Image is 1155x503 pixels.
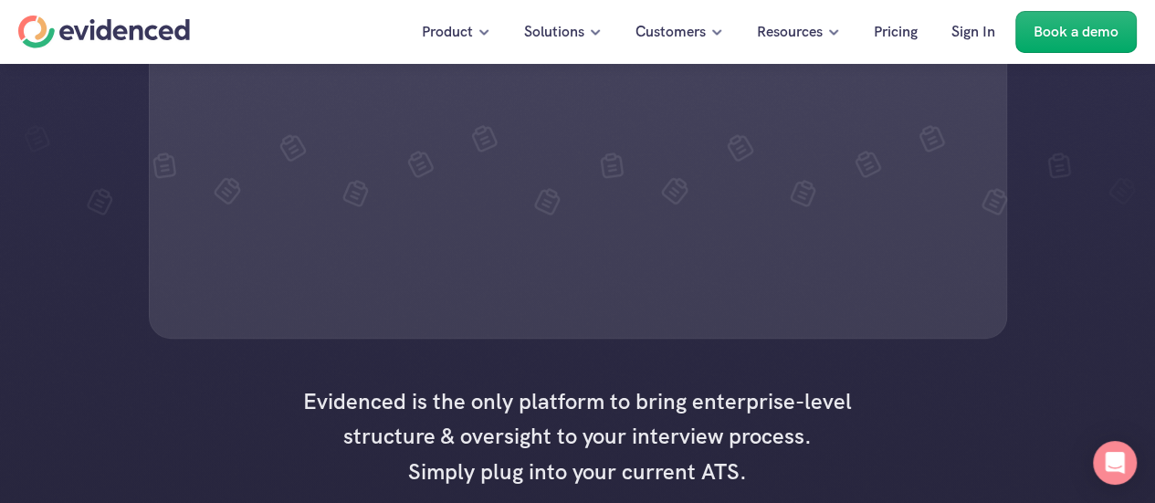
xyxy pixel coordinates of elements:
[938,11,1009,53] a: Sign In
[422,20,473,44] p: Product
[951,20,995,44] p: Sign In
[1015,11,1137,53] a: Book a demo
[860,11,931,53] a: Pricing
[295,384,861,489] h4: Evidenced is the only platform to bring enterprise-level structure & oversight to your interview ...
[1034,20,1118,44] p: Book a demo
[1093,441,1137,485] div: Open Intercom Messenger
[757,20,823,44] p: Resources
[524,20,584,44] p: Solutions
[18,16,190,48] a: Home
[635,20,706,44] p: Customers
[874,20,918,44] p: Pricing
